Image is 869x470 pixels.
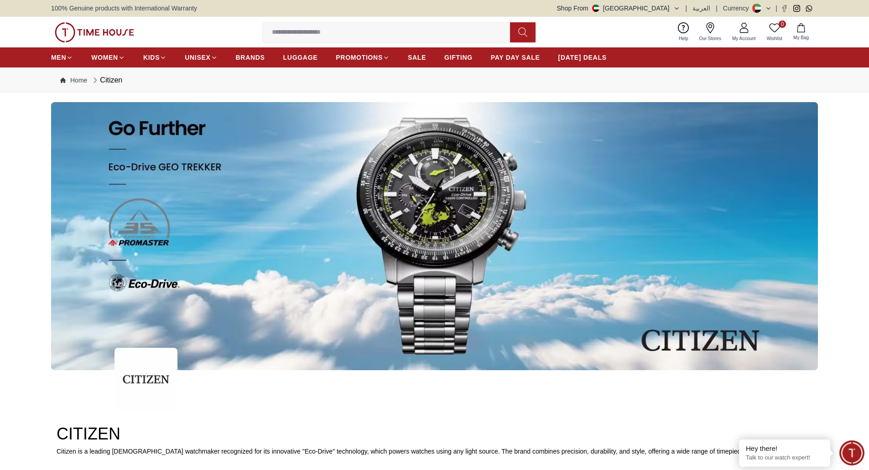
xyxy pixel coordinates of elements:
span: Wishlist [763,35,786,42]
img: ... [55,22,134,42]
span: PAY DAY SALE [491,53,540,62]
div: Hey there! [746,444,823,453]
a: 0Wishlist [761,21,788,44]
img: United Arab Emirates [592,5,599,12]
a: SALE [408,49,426,66]
img: ... [51,102,818,370]
a: MEN [51,49,73,66]
button: العربية [692,4,710,13]
a: [DATE] DEALS [558,49,607,66]
a: PAY DAY SALE [491,49,540,66]
span: Help [675,35,692,42]
span: | [686,4,687,13]
a: LUGGAGE [283,49,318,66]
a: WOMEN [91,49,125,66]
div: Chat Widget [839,440,864,465]
a: KIDS [143,49,167,66]
span: MEN [51,53,66,62]
span: Our Stores [696,35,725,42]
a: Instagram [793,5,800,12]
nav: Breadcrumb [51,67,818,93]
a: Whatsapp [806,5,812,12]
p: Talk to our watch expert! [746,454,823,462]
span: LUGGAGE [283,53,318,62]
a: PROMOTIONS [336,49,390,66]
a: Home [60,76,87,85]
span: 0 [779,21,786,28]
a: GIFTING [444,49,473,66]
a: Our Stores [694,21,727,44]
a: BRANDS [236,49,265,66]
span: | [775,4,777,13]
h2: CITIZEN [57,425,812,443]
span: 100% Genuine products with International Warranty [51,4,197,13]
span: BRANDS [236,53,265,62]
span: UNISEX [185,53,210,62]
span: SALE [408,53,426,62]
a: Help [673,21,694,44]
p: Citizen is a leading [DEMOGRAPHIC_DATA] watchmaker recognized for its innovative "Eco-Drive" tech... [57,447,812,456]
span: My Account [729,35,760,42]
span: WOMEN [91,53,118,62]
span: My Bag [790,34,812,41]
a: Facebook [781,5,788,12]
div: Citizen [91,75,122,86]
span: PROMOTIONS [336,53,383,62]
div: Currency [723,4,753,13]
button: Shop From[GEOGRAPHIC_DATA] [557,4,680,13]
button: My Bag [788,21,814,43]
span: [DATE] DEALS [558,53,607,62]
a: UNISEX [185,49,217,66]
span: | [716,4,718,13]
span: GIFTING [444,53,473,62]
span: KIDS [143,53,160,62]
img: ... [114,348,177,411]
